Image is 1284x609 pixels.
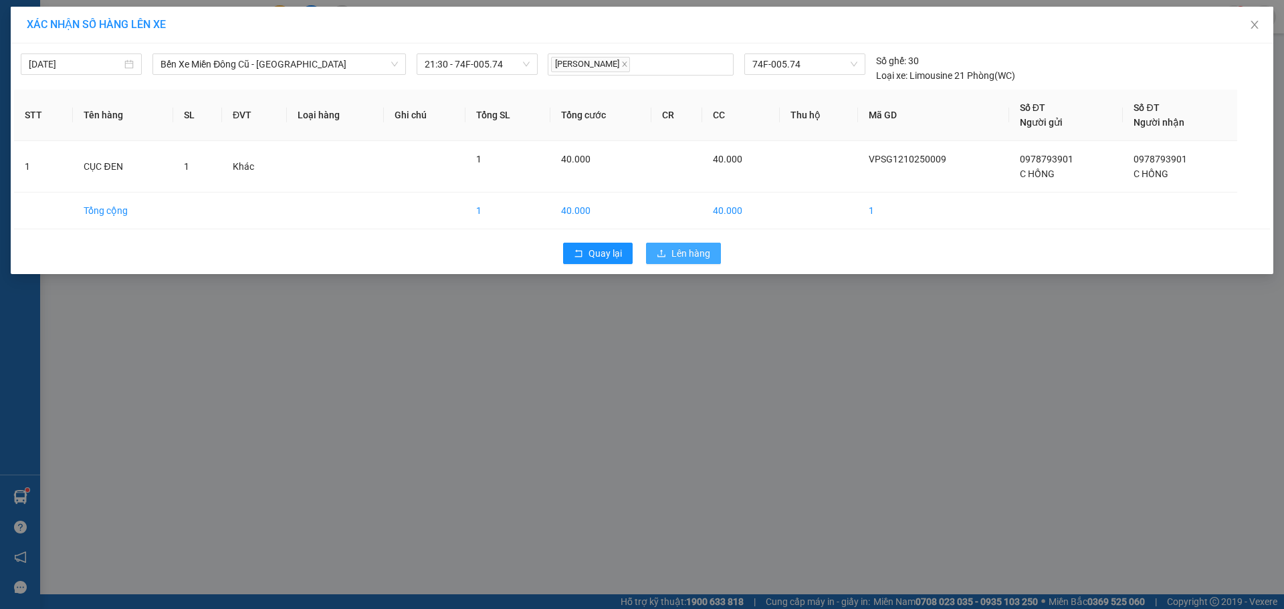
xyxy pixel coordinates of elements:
[702,193,780,229] td: 40.000
[92,74,102,84] span: environment
[92,57,178,72] li: VP VP Cư Jút
[222,141,288,193] td: Khác
[551,57,630,72] span: [PERSON_NAME]
[651,90,702,141] th: CR
[752,54,857,74] span: 74F-005.74
[876,68,907,83] span: Loại xe:
[391,60,399,68] span: down
[1020,117,1063,128] span: Người gửi
[287,90,384,141] th: Loại hàng
[465,90,550,141] th: Tổng SL
[550,90,651,141] th: Tổng cước
[1134,117,1184,128] span: Người nhận
[657,249,666,259] span: upload
[876,68,1015,83] div: Limousine 21 Phòng(WC)
[869,154,946,164] span: VPSG1210250009
[858,193,1009,229] td: 1
[1020,168,1055,179] span: C HỒNG
[29,57,122,72] input: 12/10/2025
[7,57,92,101] li: VP VP [GEOGRAPHIC_DATA]
[73,193,173,229] td: Tổng cộng
[1134,154,1187,164] span: 0978793901
[621,61,628,68] span: close
[7,7,194,32] li: [PERSON_NAME]
[563,243,633,264] button: rollbackQuay lại
[1236,7,1273,44] button: Close
[1134,102,1159,113] span: Số ĐT
[92,74,164,114] b: 211 [PERSON_NAME] [PERSON_NAME]
[465,193,550,229] td: 1
[7,7,53,53] img: logo.jpg
[550,193,651,229] td: 40.000
[1020,102,1045,113] span: Số ĐT
[476,154,481,164] span: 1
[384,90,465,141] th: Ghi chú
[858,90,1009,141] th: Mã GD
[574,249,583,259] span: rollback
[173,90,222,141] th: SL
[702,90,780,141] th: CC
[1020,154,1073,164] span: 0978793901
[14,141,73,193] td: 1
[14,90,73,141] th: STT
[671,246,710,261] span: Lên hàng
[588,246,622,261] span: Quay lại
[780,90,858,141] th: Thu hộ
[561,154,591,164] span: 40.000
[713,154,742,164] span: 40.000
[1249,19,1260,30] span: close
[222,90,288,141] th: ĐVT
[27,18,166,31] span: XÁC NHẬN SỐ HÀNG LÊN XE
[876,53,906,68] span: Số ghế:
[73,141,173,193] td: CỤC ĐEN
[160,54,398,74] span: Bến Xe Miền Đông Cũ - Đắk Nông
[73,90,173,141] th: Tên hàng
[425,54,530,74] span: 21:30 - 74F-005.74
[876,53,919,68] div: 30
[646,243,721,264] button: uploadLên hàng
[1134,168,1168,179] span: C HỒNG
[184,161,189,172] span: 1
